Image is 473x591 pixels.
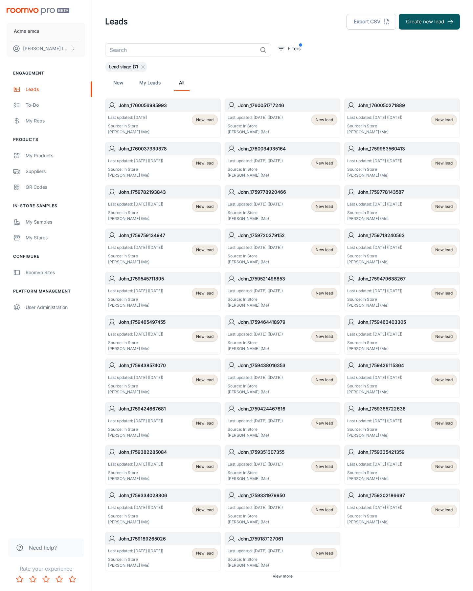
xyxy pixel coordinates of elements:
a: John_1759718240563Last updated: [DATE] ([DATE])Source: In Store[PERSON_NAME] (Me)New lead [344,229,460,268]
button: Rate 1 star [13,573,26,586]
p: [PERSON_NAME] (Me) [228,302,283,308]
p: Last updated: [DATE] ([DATE]) [347,115,402,120]
h6: John_1759187127061 [238,535,337,542]
h6: John_1759334028306 [119,492,218,499]
p: Last updated: [DATE] ([DATE]) [228,418,283,424]
a: John_1760051717246Last updated: [DATE] ([DATE])Source: In Store[PERSON_NAME] (Me)New lead [225,98,340,138]
h6: John_1759465497455 [119,318,218,326]
span: New lead [196,507,214,513]
p: [PERSON_NAME] (Me) [347,129,402,135]
p: Last updated: [DATE] ([DATE]) [347,461,402,467]
a: John_1759759134947Last updated: [DATE] ([DATE])Source: In Store[PERSON_NAME] (Me)New lead [105,229,221,268]
p: Source: In Store [108,427,163,432]
h6: John_1759479638267 [358,275,457,282]
p: Last updated: [DATE] ([DATE]) [228,461,283,467]
span: New lead [435,420,453,426]
h6: John_1759718240563 [358,232,457,239]
span: New lead [196,464,214,470]
p: [PERSON_NAME] (Me) [108,302,163,308]
h6: John_1759438016353 [238,362,337,369]
p: Source: In Store [347,210,402,216]
button: [PERSON_NAME] Leaptools [7,40,85,57]
p: Last updated: [DATE] ([DATE]) [347,505,402,511]
p: Source: In Store [108,166,163,172]
p: Source: In Store [228,427,283,432]
h6: John_1759385722636 [358,405,457,412]
p: Last updated: [DATE] ([DATE]) [228,375,283,381]
h6: John_1759202186697 [358,492,457,499]
span: New lead [316,334,333,339]
p: Last updated: [DATE] ([DATE]) [108,288,163,294]
h6: John_1759545711395 [119,275,218,282]
span: New lead [196,160,214,166]
p: [PERSON_NAME] (Me) [347,302,402,308]
p: Source: In Store [347,253,402,259]
h6: John_1760056985993 [119,102,218,109]
h6: John_1760051717246 [238,102,337,109]
span: Lead stage (7) [105,64,142,70]
span: New lead [435,464,453,470]
a: John_1759424467616Last updated: [DATE] ([DATE])Source: In Store[PERSON_NAME] (Me)New lead [225,402,340,441]
p: Source: In Store [228,123,283,129]
p: Last updated: [DATE] [108,115,149,120]
button: Rate 3 star [39,573,53,586]
p: Last updated: [DATE] ([DATE]) [108,245,163,251]
p: Last updated: [DATE] ([DATE]) [347,331,402,337]
h6: John_1759335421359 [358,449,457,456]
p: [PERSON_NAME] (Me) [347,259,402,265]
p: Source: In Store [228,383,283,389]
h6: John_1759426115364 [358,362,457,369]
a: John_1759385722636Last updated: [DATE] ([DATE])Source: In Store[PERSON_NAME] (Me)New lead [344,402,460,441]
p: [PERSON_NAME] (Me) [228,259,283,265]
p: Source: In Store [108,470,163,476]
a: John_1759438016353Last updated: [DATE] ([DATE])Source: In Store[PERSON_NAME] (Me)New lead [225,359,340,398]
p: [PERSON_NAME] (Me) [108,476,163,482]
p: Source: In Store [108,296,163,302]
p: Last updated: [DATE] ([DATE]) [347,288,402,294]
button: Acme emca [7,23,85,40]
h6: John_1759351307355 [238,449,337,456]
p: Acme emca [14,28,39,35]
p: Source: In Store [228,557,283,562]
p: [PERSON_NAME] (Me) [228,476,283,482]
span: New lead [435,377,453,383]
div: Leads [26,86,85,93]
span: New lead [316,420,333,426]
a: John_1759438574070Last updated: [DATE] ([DATE])Source: In Store[PERSON_NAME] (Me)New lead [105,359,221,398]
h6: John_1759778143587 [358,188,457,196]
span: New lead [316,160,333,166]
h6: John_1759382285084 [119,449,218,456]
p: [PERSON_NAME] (Me) [347,432,402,438]
p: Source: In Store [228,470,283,476]
div: Lead stage (7) [105,62,147,72]
p: Source: In Store [228,340,283,346]
span: New lead [196,204,214,209]
div: My Products [26,152,85,159]
p: Source: In Store [108,340,163,346]
p: [PERSON_NAME] (Me) [347,216,402,222]
p: [PERSON_NAME] (Me) [108,432,163,438]
span: New lead [196,334,214,339]
p: Rate your experience [5,565,86,573]
a: John_1759465497455Last updated: [DATE] ([DATE])Source: In Store[PERSON_NAME] (Me)New lead [105,315,221,355]
p: Last updated: [DATE] ([DATE]) [108,331,163,337]
p: [PERSON_NAME] (Me) [228,216,283,222]
a: John_1759187127061Last updated: [DATE] ([DATE])Source: In Store[PERSON_NAME] (Me)New lead [225,532,340,571]
a: John_1759720379152Last updated: [DATE] ([DATE])Source: In Store[PERSON_NAME] (Me)New lead [225,229,340,268]
p: Source: In Store [347,123,402,129]
p: Last updated: [DATE] ([DATE]) [228,201,283,207]
p: Source: In Store [228,166,283,172]
p: Source: In Store [347,166,402,172]
p: Source: In Store [108,253,163,259]
p: Last updated: [DATE] ([DATE]) [108,418,163,424]
h6: John_1759521498853 [238,275,337,282]
a: John_1759351307355Last updated: [DATE] ([DATE])Source: In Store[PERSON_NAME] (Me)New lead [225,445,340,485]
p: Last updated: [DATE] ([DATE]) [108,461,163,467]
button: Rate 5 star [66,573,79,586]
p: Source: In Store [108,557,163,562]
a: All [174,75,190,91]
p: [PERSON_NAME] (Me) [347,172,402,178]
p: Source: In Store [228,513,283,519]
p: Last updated: [DATE] ([DATE]) [228,288,283,294]
h6: John_1760034935164 [238,145,337,152]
